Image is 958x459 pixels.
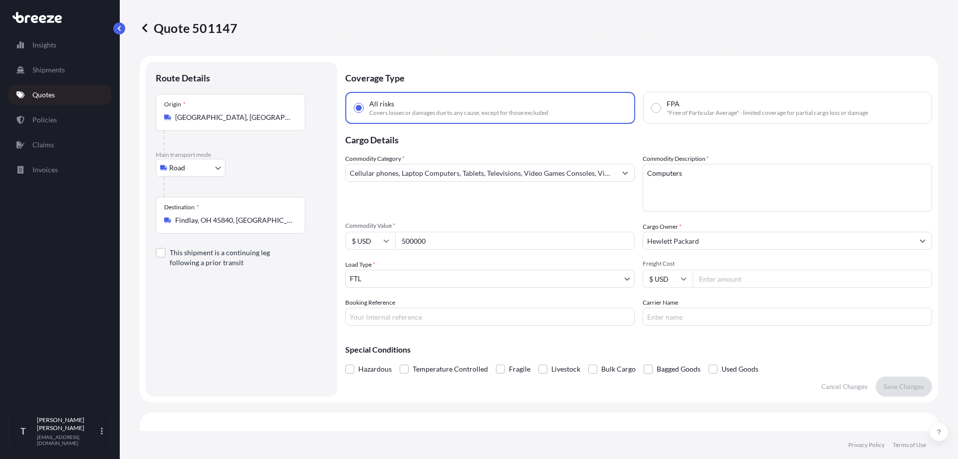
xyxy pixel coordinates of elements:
p: [EMAIL_ADDRESS][DOMAIN_NAME] [37,434,99,446]
span: "Free of Particular Average" - limited coverage for partial cargo loss or damage [667,109,868,117]
p: Special Conditions [345,346,932,354]
a: Policies [8,110,111,130]
a: Terms of Use [893,441,926,449]
span: Hazardous [358,362,392,377]
p: Save Changes [884,382,924,392]
button: Show suggestions [914,232,932,250]
a: Invoices [8,160,111,180]
input: FPA"Free of Particular Average" - limited coverage for partial cargo loss or damage [652,103,661,112]
span: Freight Cost [643,260,932,268]
a: Shipments [8,60,111,80]
p: Shipments [32,65,65,75]
span: Fragile [509,362,530,377]
button: Cancel Changes [813,377,876,397]
p: Route Details [156,72,210,84]
p: Main transport mode [156,151,327,159]
input: Enter name [643,308,932,326]
p: Invoices [32,165,58,175]
span: Bagged Goods [657,362,701,377]
p: Cancel Changes [821,382,868,392]
span: FTL [350,274,361,284]
label: This shipment is a continuing leg following a prior transit [170,248,297,268]
input: Full name [643,232,914,250]
p: Claims [32,140,54,150]
input: Destination [175,215,293,225]
span: Commodity Value [345,222,635,230]
span: All risks [369,99,394,109]
div: Destination [164,203,199,211]
label: Commodity Category [345,154,405,164]
p: [PERSON_NAME] [PERSON_NAME] [37,416,99,432]
p: Quote 501147 [140,20,238,36]
a: Claims [8,135,111,155]
input: Your internal reference [345,308,635,326]
span: Used Goods [721,362,758,377]
span: Livestock [551,362,580,377]
a: Quotes [8,85,111,105]
span: Bulk Cargo [601,362,636,377]
button: Show suggestions [616,164,634,182]
button: Select transport [156,159,226,177]
span: Temperature Controlled [413,362,488,377]
p: Insights [32,40,56,50]
span: T [20,426,26,436]
input: Origin [175,112,293,122]
a: Privacy Policy [848,441,885,449]
div: Origin [164,100,186,108]
button: FTL [345,270,635,288]
input: All risksCovers losses or damages due to any cause, except for those excluded [354,103,363,112]
input: Select a commodity type [346,164,616,182]
span: FPA [667,99,680,109]
label: Cargo Owner [643,222,682,232]
button: Save Changes [876,377,932,397]
p: Coverage Type [345,62,932,92]
label: Commodity Description [643,154,709,164]
input: Enter amount [693,270,932,288]
label: Booking Reference [345,298,395,308]
p: Policies [32,115,57,125]
input: Type amount [395,232,635,250]
p: Cargo Details [345,124,932,154]
span: Road [169,163,185,173]
p: Quotes [32,90,55,100]
textarea: Computers [643,164,932,212]
a: Insights [8,35,111,55]
span: Load Type [345,260,375,270]
span: Covers losses or damages due to any cause, except for those excluded [369,109,548,117]
label: Carrier Name [643,298,678,308]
